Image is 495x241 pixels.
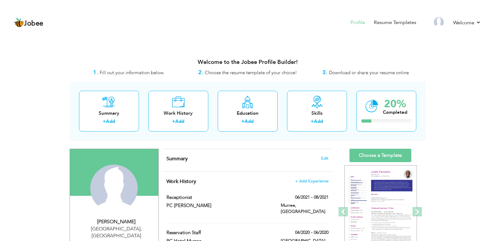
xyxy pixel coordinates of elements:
[166,202,271,209] label: PC [PERSON_NAME]
[292,110,342,117] div: Skills
[70,59,426,65] h3: Welcome to the Jobee Profile Builder!
[166,229,271,236] label: Reservation staff
[281,202,329,215] label: Murree, [GEOGRAPHIC_DATA]
[314,118,323,124] a: Add
[245,118,254,124] a: Add
[434,17,444,27] img: Profile Img
[295,194,329,200] label: 06/2021 - 08/2021
[75,225,158,240] div: [GEOGRAPHIC_DATA] [GEOGRAPHIC_DATA]
[84,110,134,117] div: Summary
[374,19,416,26] a: Resume Templates
[166,178,328,185] h4: This helps to show the companies you have worked for.
[24,20,43,27] span: Jobee
[453,19,481,27] a: Welcome
[383,99,407,109] div: 20%
[103,118,106,125] label: +
[295,179,329,183] span: + Add Experience
[241,118,245,125] label: +
[93,69,98,76] strong: 1.
[90,165,138,212] img: Khalid Hussain
[141,225,142,232] span: ,
[14,18,43,28] a: Jobee
[350,19,365,26] a: Profile
[153,110,203,117] div: Work History
[198,69,203,76] strong: 2.
[311,118,314,125] label: +
[321,156,329,161] span: Edit
[205,70,297,76] span: Choose the resume template of your choice!
[329,70,410,76] span: Download or share your resume online.
[166,178,196,185] span: Work History
[349,149,411,162] a: Choose a Template
[75,218,158,225] div: [PERSON_NAME]
[166,194,271,201] label: Receptionist
[166,156,328,162] h4: Adding a summary is a quick and easy way to highlight your experience and interests.
[322,69,327,76] strong: 3.
[175,118,184,124] a: Add
[172,118,175,125] label: +
[295,229,329,236] label: 04/2020 - 06/2020
[100,70,165,76] span: Fill out your information below.
[14,18,24,28] img: jobee.io
[223,110,273,117] div: Education
[106,118,115,124] a: Add
[383,109,407,116] div: Completed
[166,155,188,162] span: Summary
